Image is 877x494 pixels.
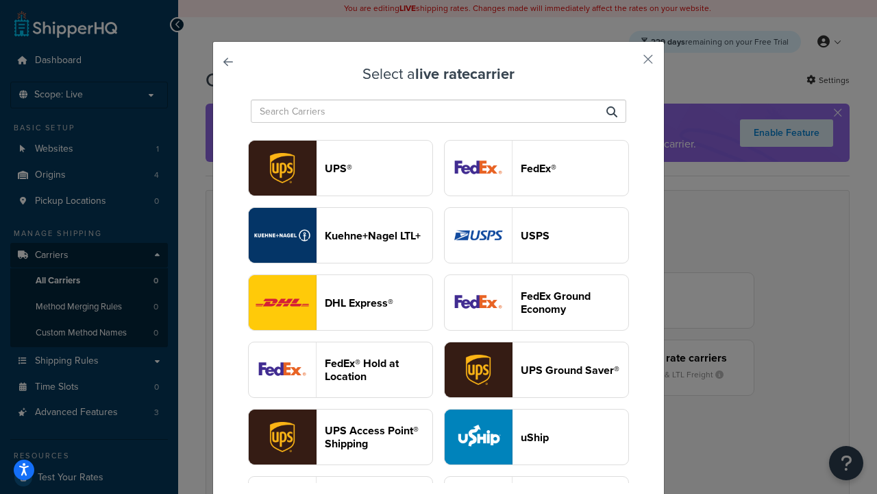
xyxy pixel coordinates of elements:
header: uShip [521,431,628,444]
img: usps logo [445,208,512,263]
header: FedEx Ground Economy [521,290,628,316]
button: uShip logouShip [444,409,629,465]
header: UPS® [325,162,432,175]
button: dhl logoDHL Express® [248,274,433,331]
header: DHL Express® [325,296,432,309]
img: dhl logo [249,275,316,330]
button: usps logoUSPS [444,207,629,263]
img: reTransFreight logo [249,208,316,263]
header: USPS [521,229,628,242]
header: UPS Ground Saver® [521,364,628,377]
header: FedEx® [521,162,628,175]
img: surePost logo [445,342,512,397]
button: fedEx logoFedEx® [444,140,629,196]
img: fedExLocation logo [249,342,316,397]
img: accessPoint logo [249,410,316,464]
img: smartPost logo [445,275,512,330]
strong: live rate carrier [415,62,515,85]
button: ups logoUPS® [248,140,433,196]
button: surePost logoUPS Ground Saver® [444,342,629,398]
button: accessPoint logoUPS Access Point® Shipping [248,409,433,465]
img: fedEx logo [445,141,512,196]
h3: Select a [247,66,630,82]
header: Kuehne+Nagel LTL+ [325,229,432,242]
button: reTransFreight logoKuehne+Nagel LTL+ [248,207,433,263]
header: FedEx® Hold at Location [325,357,432,383]
input: Search Carriers [251,99,626,123]
img: uShip logo [445,410,512,464]
button: smartPost logoFedEx Ground Economy [444,274,629,331]
button: fedExLocation logoFedEx® Hold at Location [248,342,433,398]
img: ups logo [249,141,316,196]
header: UPS Access Point® Shipping [325,424,432,450]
